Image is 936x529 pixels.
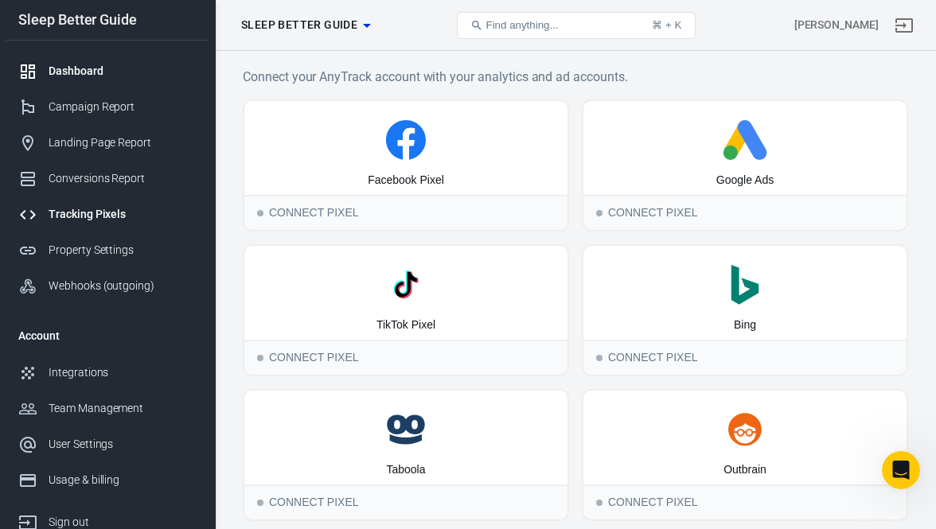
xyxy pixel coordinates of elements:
a: Dashboard [6,53,209,89]
div: Connect Pixel [244,195,567,230]
div: User Settings [49,436,197,453]
div: Outbrain [723,462,766,478]
div: Connect Pixel [244,484,567,519]
div: Connect Pixel [244,340,567,375]
span: Connect Pixel [257,355,263,361]
div: TikTok Pixel [376,317,435,333]
button: Find anything...⌘ + K [457,12,696,39]
div: Sleep Better Guide [6,13,209,27]
a: Integrations [6,355,209,391]
div: Property Settings [49,242,197,259]
a: Usage & billing [6,462,209,498]
a: Team Management [6,391,209,426]
div: Integrations [49,364,197,381]
a: Campaign Report [6,89,209,125]
div: Connect Pixel [583,195,907,230]
button: TikTok PixelConnect PixelConnect Pixel [243,244,569,376]
button: Sleep Better Guide [235,10,376,40]
div: Facebook Pixel [368,173,444,189]
button: TaboolaConnect PixelConnect Pixel [243,389,569,521]
span: Find anything... [486,19,559,31]
button: Google AdsConnect PixelConnect Pixel [582,99,908,231]
span: Connect Pixel [596,355,603,361]
span: Sleep Better Guide [241,15,357,35]
span: Connect Pixel [257,210,263,216]
span: Connect Pixel [257,500,263,506]
div: Connect Pixel [583,340,907,375]
div: Google Ads [716,173,774,189]
a: Property Settings [6,232,209,268]
div: Account id: ssz0EPfR [794,17,879,33]
li: Account [6,317,209,355]
a: Tracking Pixels [6,196,209,232]
div: Campaign Report [49,99,197,115]
div: Tracking Pixels [49,206,197,223]
h6: Connect your AnyTrack account with your analytics and ad accounts. [243,67,908,87]
a: Landing Page Report [6,125,209,161]
div: Bing [734,317,756,333]
div: Team Management [49,400,197,417]
div: Webhooks (outgoing) [49,278,197,294]
button: Facebook PixelConnect PixelConnect Pixel [243,99,569,231]
div: Connect Pixel [583,484,907,519]
div: Taboola [386,462,425,478]
span: Connect Pixel [596,210,603,216]
a: User Settings [6,426,209,462]
iframe: Intercom live chat [882,451,920,489]
div: Landing Page Report [49,134,197,151]
a: Sign out [885,6,923,45]
div: Usage & billing [49,472,197,488]
button: OutbrainConnect PixelConnect Pixel [582,389,908,521]
a: Conversions Report [6,161,209,196]
span: Connect Pixel [596,500,603,506]
div: Dashboard [49,63,197,80]
button: BingConnect PixelConnect Pixel [582,244,908,376]
div: ⌘ + K [652,19,681,31]
div: Conversions Report [49,170,197,187]
a: Webhooks (outgoing) [6,268,209,304]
